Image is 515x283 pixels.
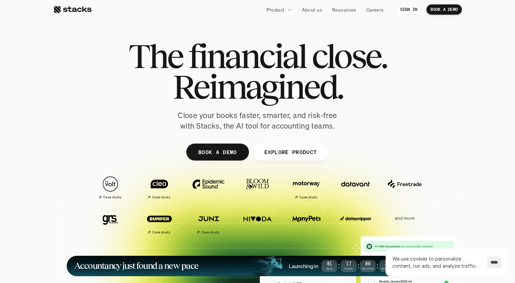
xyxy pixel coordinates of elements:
[89,173,131,202] a: Case study
[341,262,357,266] span: 17
[357,262,360,270] strong: :
[138,207,181,237] a: Case study
[152,195,170,199] h2: Case study
[426,4,462,15] a: BOOK A DEMO
[341,267,357,270] span: Hours
[379,262,395,266] span: 26
[201,230,219,234] h2: Case study
[298,3,326,16] a: About us
[431,7,458,12] p: BOOK A DEMO
[322,262,337,266] span: 01
[400,7,418,12] p: SIGN IN
[362,3,388,16] a: Careers
[264,147,317,157] p: EXPLORE PRODUCT
[267,6,285,13] p: Product
[322,267,337,270] span: Days
[366,6,384,13] p: Careers
[392,255,480,269] p: We use cookies to personalize content, run ads, and analyze traffic.
[299,195,317,199] h2: Case study
[138,173,181,202] a: Case study
[187,207,230,237] a: Case study
[74,262,199,270] h1: Accountancy just found a new pace
[152,230,170,234] h2: Case study
[379,267,395,270] span: Seconds
[128,41,183,71] span: The
[67,256,448,276] a: Accountancy just found a new paceLaunching in01Days:17Hours:08Minutes:26SecondsLEARN MORE
[172,110,343,131] p: Close your books faster, smarter, and risk-free with Stacks, the AI tool for accounting teams.
[285,173,328,202] a: Case study
[312,41,387,71] span: close.
[328,3,360,16] a: Resources
[188,41,306,71] span: financial
[198,147,237,157] p: BOOK A DEMO
[173,71,343,102] span: Reimagined.
[360,262,376,266] span: 08
[360,267,376,270] span: Minutes
[396,4,422,15] a: SIGN IN
[384,215,426,221] p: and more
[289,262,318,270] h4: Launching in
[302,6,322,13] p: About us
[103,195,121,199] h2: Case study
[252,144,329,161] a: EXPLORE PRODUCT
[337,262,341,270] strong: :
[186,144,249,161] a: BOOK A DEMO
[376,262,379,270] strong: :
[332,6,356,13] p: Resources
